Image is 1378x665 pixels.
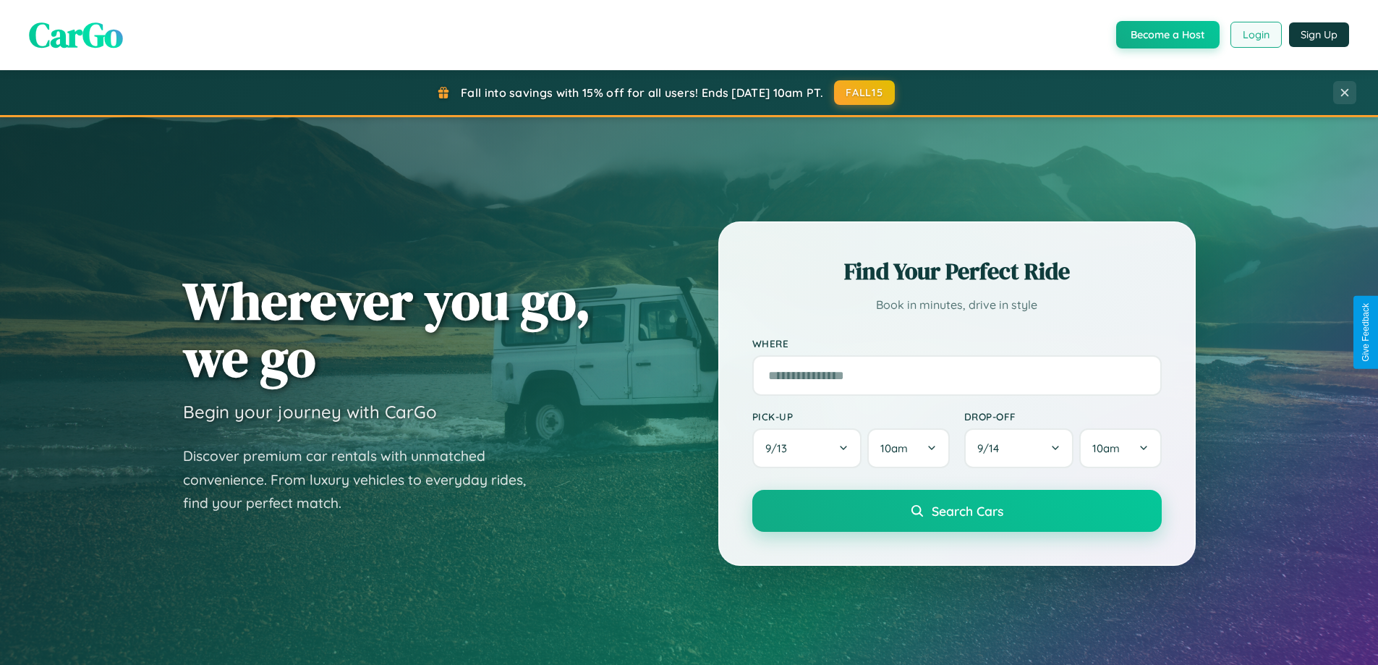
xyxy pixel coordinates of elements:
[834,80,895,105] button: FALL15
[977,441,1006,455] span: 9 / 14
[183,444,545,515] p: Discover premium car rentals with unmatched convenience. From luxury vehicles to everyday rides, ...
[752,337,1162,350] label: Where
[461,85,823,100] span: Fall into savings with 15% off for all users! Ends [DATE] 10am PT.
[1116,21,1220,48] button: Become a Host
[183,401,437,423] h3: Begin your journey with CarGo
[29,11,123,59] span: CarGo
[752,295,1162,315] p: Book in minutes, drive in style
[1092,441,1120,455] span: 10am
[183,272,591,386] h1: Wherever you go, we go
[964,410,1162,423] label: Drop-off
[752,490,1162,532] button: Search Cars
[932,503,1003,519] span: Search Cars
[880,441,908,455] span: 10am
[964,428,1074,468] button: 9/14
[1079,428,1161,468] button: 10am
[765,441,794,455] span: 9 / 13
[752,428,862,468] button: 9/13
[1361,303,1371,362] div: Give Feedback
[1289,22,1349,47] button: Sign Up
[867,428,949,468] button: 10am
[752,410,950,423] label: Pick-up
[752,255,1162,287] h2: Find Your Perfect Ride
[1230,22,1282,48] button: Login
